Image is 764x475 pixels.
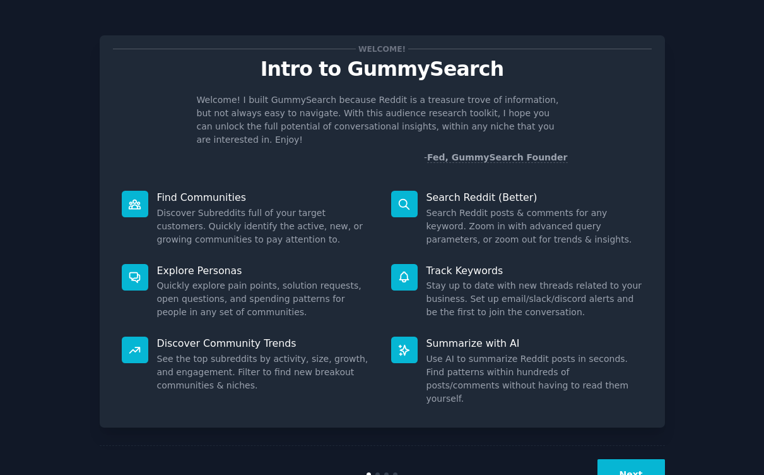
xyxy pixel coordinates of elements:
[426,207,643,246] dd: Search Reddit posts & comments for any keyword. Zoom in with advanced query parameters, or zoom o...
[197,93,568,147] p: Welcome! I built GummySearch because Reddit is a treasure trove of information, but not always ea...
[426,191,643,204] p: Search Reddit (Better)
[157,352,373,392] dd: See the top subreddits by activity, size, growth, and engagement. Filter to find new breakout com...
[113,58,652,80] p: Intro to GummySearch
[157,279,373,319] dd: Quickly explore pain points, solution requests, open questions, and spending patterns for people ...
[157,264,373,277] p: Explore Personas
[356,42,408,56] span: Welcome!
[426,264,643,277] p: Track Keywords
[426,352,643,406] dd: Use AI to summarize Reddit posts in seconds. Find patterns within hundreds of posts/comments with...
[424,151,568,164] div: -
[426,337,643,350] p: Summarize with AI
[157,337,373,350] p: Discover Community Trends
[157,207,373,246] dd: Discover Subreddits full of your target customers. Quickly identify the active, new, or growing c...
[427,152,568,163] a: Fed, GummySearch Founder
[157,191,373,204] p: Find Communities
[426,279,643,319] dd: Stay up to date with new threads related to your business. Set up email/slack/discord alerts and ...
